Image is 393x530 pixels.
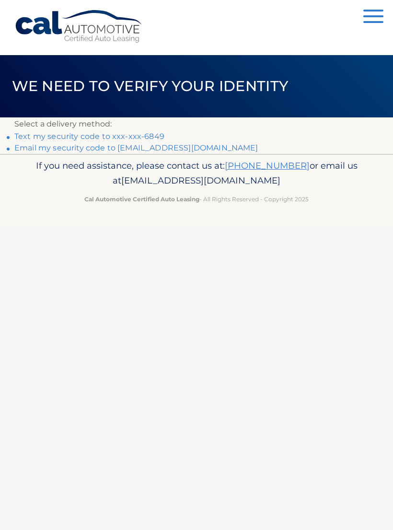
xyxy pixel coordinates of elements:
a: Cal Automotive [14,10,144,44]
p: If you need assistance, please contact us at: or email us at [14,158,379,189]
strong: Cal Automotive Certified Auto Leasing [84,196,199,203]
p: Select a delivery method: [14,117,379,131]
button: Menu [363,10,383,25]
p: - All Rights Reserved - Copyright 2025 [14,194,379,204]
a: [PHONE_NUMBER] [225,160,310,171]
span: [EMAIL_ADDRESS][DOMAIN_NAME] [121,175,280,186]
a: Email my security code to [EMAIL_ADDRESS][DOMAIN_NAME] [14,143,258,152]
a: Text my security code to xxx-xxx-6849 [14,132,164,141]
span: We need to verify your identity [12,77,289,95]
